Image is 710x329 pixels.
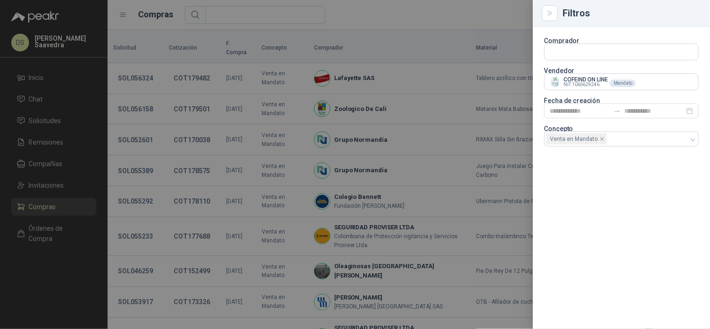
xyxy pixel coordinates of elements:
span: swap-right [614,107,621,115]
p: Concepto [544,126,699,132]
p: Vendedor [544,68,699,73]
span: Venta en Mandato [550,134,598,144]
span: close [600,137,605,141]
span: to [614,107,621,115]
button: Close [544,7,556,19]
p: Fecha de creación [544,98,699,103]
p: Comprador [544,38,699,44]
div: Filtros [563,8,699,18]
span: Venta en Mandato [546,133,607,145]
